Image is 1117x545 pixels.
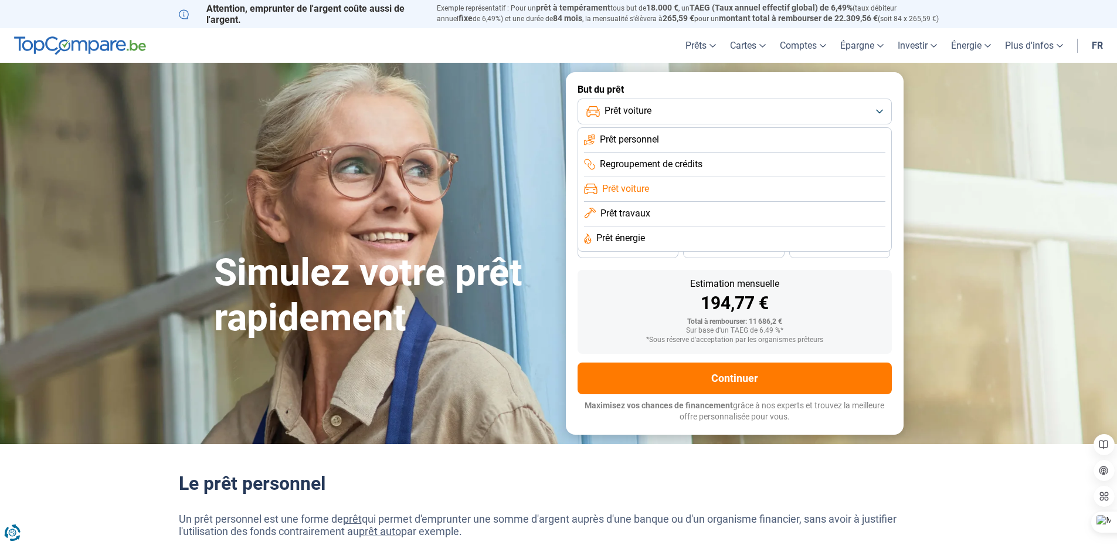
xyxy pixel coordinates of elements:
[998,28,1070,63] a: Plus d'infos
[587,327,882,335] div: Sur base d'un TAEG de 6.49 %*
[600,207,650,220] span: Prêt travaux
[719,13,878,23] span: montant total à rembourser de 22.309,56 €
[690,3,853,12] span: TAEG (Taux annuel effectif global) de 6,49%
[678,28,723,63] a: Prêts
[721,246,746,253] span: 30 mois
[827,246,853,253] span: 24 mois
[553,13,582,23] span: 84 mois
[944,28,998,63] a: Énergie
[214,251,552,341] h1: Simulez votre prêt rapidement
[359,525,401,537] a: prêt auto
[773,28,833,63] a: Comptes
[600,133,659,146] span: Prêt personnel
[578,400,892,423] p: grâce à nos experts et trouvez la meilleure offre personnalisée pour vous.
[605,104,651,117] span: Prêt voiture
[663,13,694,23] span: 265,59 €
[578,99,892,124] button: Prêt voiture
[179,513,939,538] p: Un prêt personnel est une forme de qui permet d'emprunter une somme d'argent auprès d'une banque ...
[1085,28,1110,63] a: fr
[459,13,473,23] span: fixe
[587,279,882,289] div: Estimation mensuelle
[437,3,939,24] p: Exemple représentatif : Pour un tous but de , un (taux débiteur annuel de 6,49%) et une durée de ...
[578,363,892,394] button: Continuer
[14,36,146,55] img: TopCompare
[833,28,891,63] a: Épargne
[615,246,641,253] span: 36 mois
[179,3,423,25] p: Attention, emprunter de l'argent coûte aussi de l'argent.
[536,3,610,12] span: prêt à tempérament
[600,158,702,171] span: Regroupement de crédits
[179,472,939,495] h2: Le prêt personnel
[891,28,944,63] a: Investir
[578,84,892,95] label: But du prêt
[587,294,882,312] div: 194,77 €
[596,232,645,245] span: Prêt énergie
[646,3,678,12] span: 18.000 €
[723,28,773,63] a: Cartes
[587,336,882,344] div: *Sous réserve d'acceptation par les organismes prêteurs
[585,401,733,410] span: Maximisez vos chances de financement
[587,318,882,326] div: Total à rembourser: 11 686,2 €
[602,182,649,195] span: Prêt voiture
[343,513,362,525] a: prêt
